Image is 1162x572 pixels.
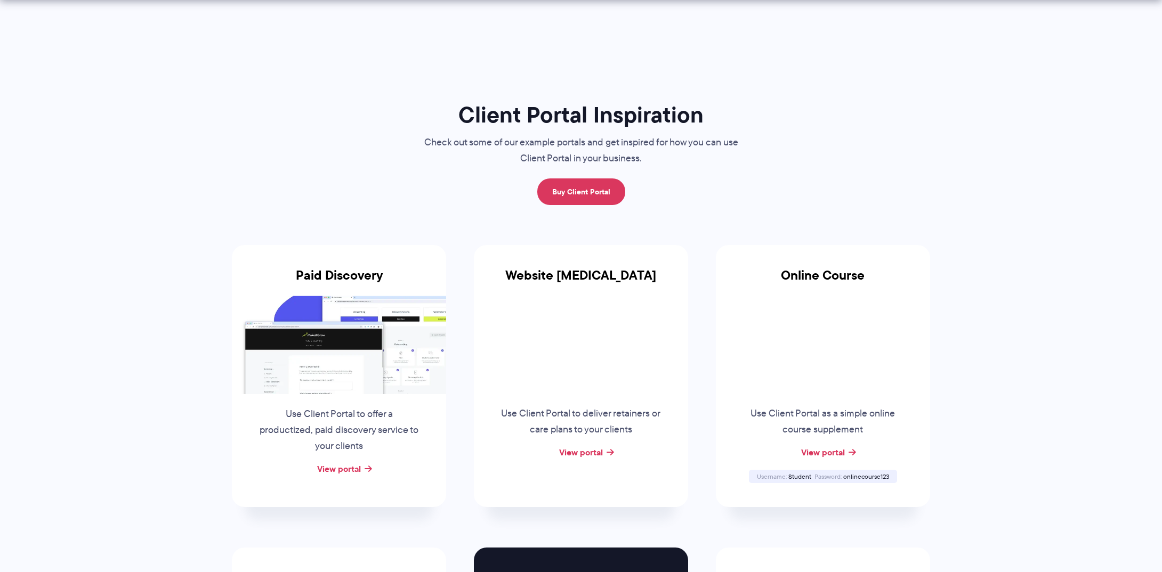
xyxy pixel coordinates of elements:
[474,268,688,296] h3: Website [MEDICAL_DATA]
[742,406,904,438] p: Use Client Portal as a simple online course supplement
[801,446,845,459] a: View portal
[537,178,625,205] a: Buy Client Portal
[317,462,361,475] a: View portal
[814,472,842,481] span: Password
[258,406,420,454] p: Use Client Portal to offer a productized, paid discovery service to your clients
[500,406,662,438] p: Use Client Portal to deliver retainers or care plans to your clients
[757,472,787,481] span: Username
[843,472,889,481] span: onlinecourse123
[402,101,760,129] h1: Client Portal Inspiration
[716,268,930,296] h3: Online Course
[402,135,760,167] p: Check out some of our example portals and get inspired for how you can use Client Portal in your ...
[788,472,811,481] span: Student
[559,446,603,459] a: View portal
[232,268,446,296] h3: Paid Discovery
